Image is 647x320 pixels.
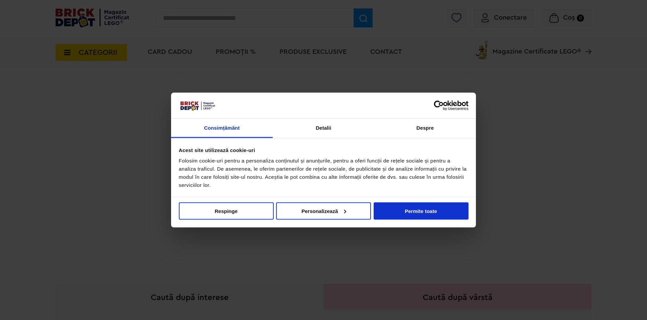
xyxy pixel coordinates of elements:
img: siglă [179,100,216,111]
button: Permite toate [374,202,468,219]
a: Despre [374,119,476,138]
a: Usercentrics Cookiebot - opens in a new window [409,100,468,110]
div: Acest site utilizează cookie-uri [179,146,468,154]
a: Detalii [273,119,374,138]
a: Consimțământ [171,119,273,138]
button: Respinge [179,202,274,219]
button: Personalizează [276,202,371,219]
div: Folosim cookie-uri pentru a personaliza conținutul și anunțurile, pentru a oferi funcții de rețel... [179,157,468,189]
